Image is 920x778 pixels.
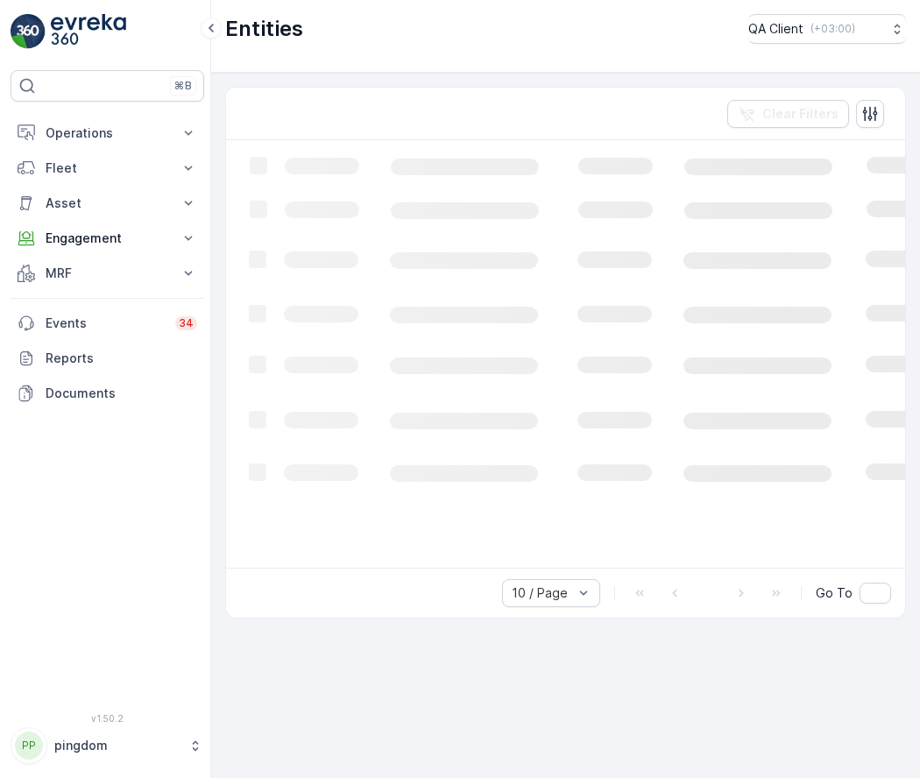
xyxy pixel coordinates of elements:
img: logo_light-DOdMpM7g.png [51,14,126,49]
p: Asset [46,194,169,212]
p: Events [46,315,165,332]
span: Go To [816,584,853,602]
button: Asset [11,186,204,221]
p: Operations [46,124,169,142]
span: v 1.50.2 [11,713,204,724]
a: Events34 [11,306,204,341]
button: PPpingdom [11,727,204,764]
p: Entities [225,15,303,43]
p: Fleet [46,159,169,177]
button: MRF [11,256,204,291]
button: Fleet [11,151,204,186]
button: Clear Filters [727,100,849,128]
a: Reports [11,341,204,376]
p: QA Client [748,20,803,38]
p: 34 [179,316,194,330]
p: Documents [46,385,197,402]
p: pingdom [54,737,180,754]
button: Operations [11,116,204,151]
p: Reports [46,350,197,367]
p: ( +03:00 ) [810,22,855,36]
p: Clear Filters [762,105,839,123]
div: PP [15,732,43,760]
button: QA Client(+03:00) [748,14,906,44]
img: logo [11,14,46,49]
p: ⌘B [174,79,192,93]
p: MRF [46,265,169,282]
p: Engagement [46,230,169,247]
button: Engagement [11,221,204,256]
a: Documents [11,376,204,411]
